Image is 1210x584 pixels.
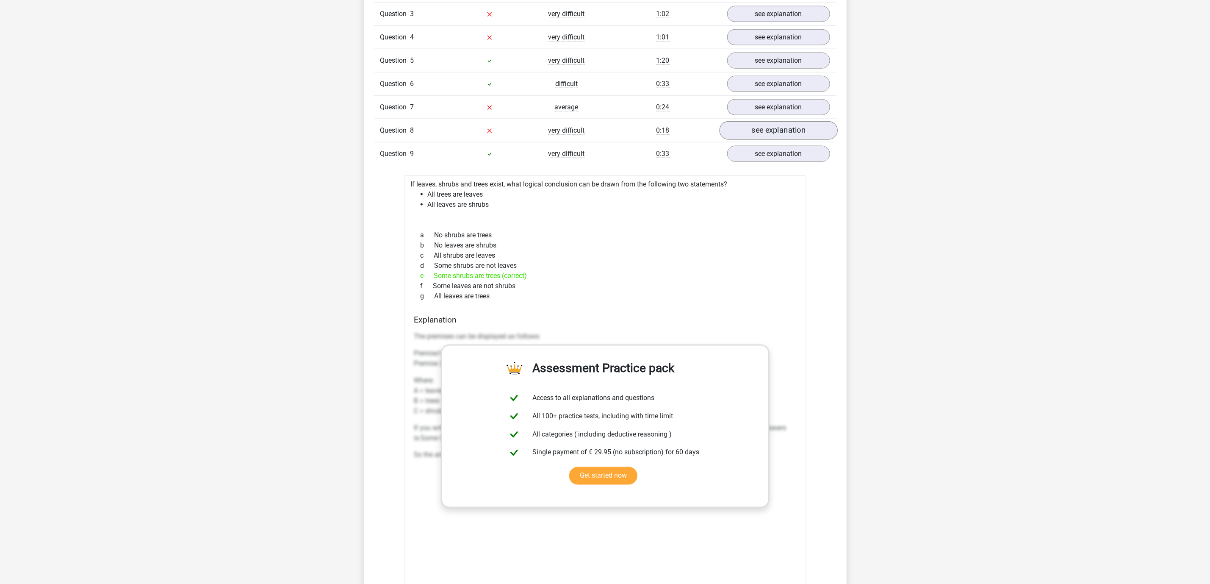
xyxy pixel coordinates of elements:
[421,281,433,291] span: f
[727,146,830,162] a: see explanation
[719,121,837,140] a: see explanation
[421,250,434,261] span: c
[727,29,830,45] a: see explanation
[428,189,800,200] li: All trees are leaves
[410,33,414,41] span: 4
[414,240,796,250] div: No leaves are shrubs
[727,99,830,115] a: see explanation
[727,53,830,69] a: see explanation
[414,348,796,369] p: Premise1: All B are A Premise 2: All A are C
[414,261,796,271] div: Some shrubs are not leaves
[428,200,800,210] li: All leaves are shrubs
[380,32,410,42] span: Question
[380,56,410,66] span: Question
[421,261,435,271] span: d
[380,149,410,159] span: Question
[414,375,796,416] p: Where: A = leaves B = trees C = shrubs
[410,126,414,134] span: 8
[414,315,796,325] h4: Explanation
[727,6,830,22] a: see explanation
[548,126,585,135] span: very difficult
[656,103,670,111] span: 0:24
[414,230,796,240] div: No shrubs are trees
[421,230,435,240] span: a
[414,331,796,342] p: The premises can be displayed as follows:
[656,126,670,135] span: 0:18
[414,250,796,261] div: All shrubs are leaves
[380,9,410,19] span: Question
[656,10,670,18] span: 1:02
[555,80,578,88] span: difficult
[410,103,414,111] span: 7
[380,125,410,136] span: Question
[548,10,585,18] span: very difficult
[414,271,796,281] div: Some shrubs are trees (correct)
[548,33,585,42] span: very difficult
[727,76,830,92] a: see explanation
[414,281,796,291] div: Some leaves are not shrubs
[410,150,414,158] span: 9
[656,150,670,158] span: 0:33
[414,450,796,460] p: So the answer is: Some shrubs are trees
[656,33,670,42] span: 1:01
[656,56,670,65] span: 1:20
[548,150,585,158] span: very difficult
[410,56,414,64] span: 5
[421,291,435,301] span: g
[569,467,637,485] a: Get started now
[410,10,414,18] span: 3
[421,240,435,250] span: b
[380,79,410,89] span: Question
[410,80,414,88] span: 6
[421,271,434,281] span: e
[414,423,796,443] p: If you write down all the possible answers in the same way, you can see that the only logical con...
[555,103,579,111] span: average
[656,80,670,88] span: 0:33
[548,56,585,65] span: very difficult
[380,102,410,112] span: Question
[414,291,796,301] div: All leaves are trees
